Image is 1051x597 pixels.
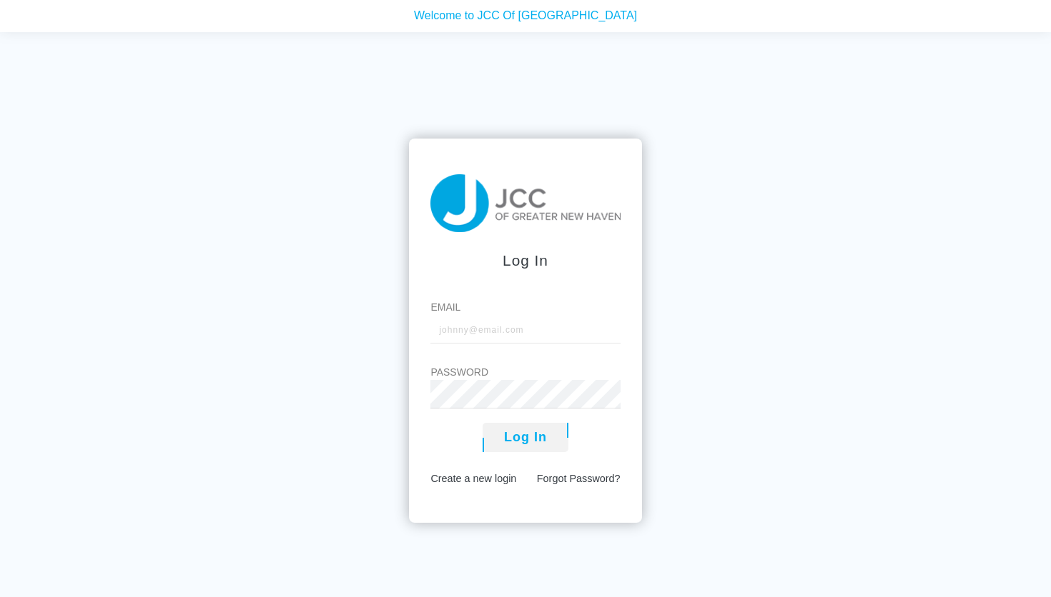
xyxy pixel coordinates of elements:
input: johnny@email.com [430,315,620,343]
img: taiji-logo.png [430,174,620,233]
p: Welcome to JCC Of [GEOGRAPHIC_DATA] [11,3,1040,21]
button: Log In [483,423,568,452]
label: Email [430,300,620,315]
label: Password [430,365,620,380]
a: Create a new login [430,473,516,484]
div: Log In [430,249,620,271]
a: Forgot Password? [537,473,621,484]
